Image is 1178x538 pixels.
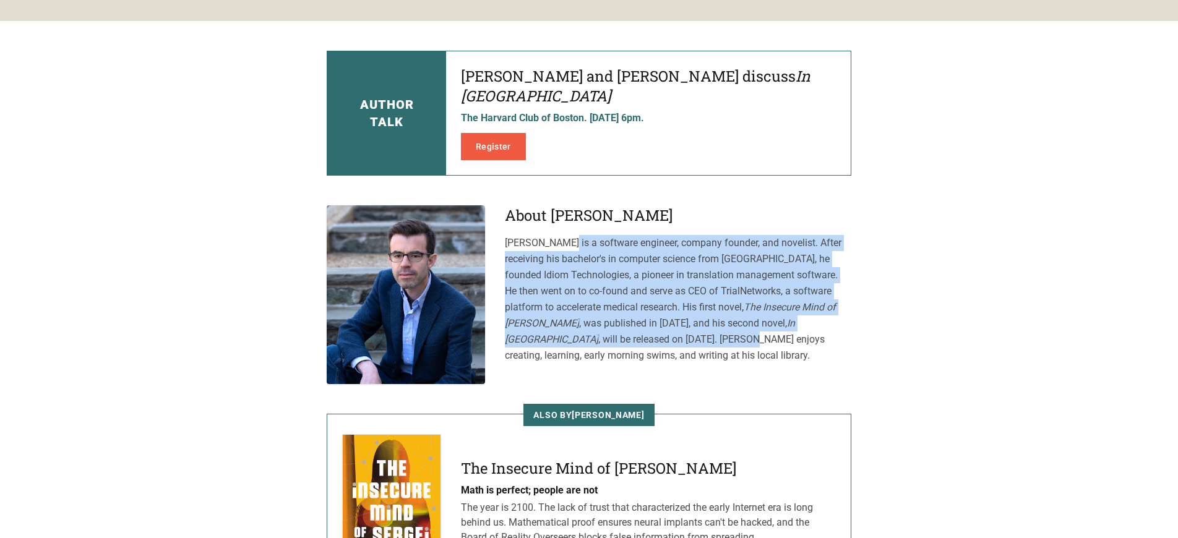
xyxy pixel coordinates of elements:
[461,66,810,106] em: In [GEOGRAPHIC_DATA]
[461,133,526,160] a: Register
[523,404,654,426] span: Also by [PERSON_NAME]
[505,235,851,364] p: [PERSON_NAME] is a software engineer, company founder, and novelist. After receiving his bachelor...
[505,205,851,225] h3: About [PERSON_NAME]
[327,205,485,384] img: Eric Silberstein
[461,111,836,126] p: The Harvard Club of Boston. [DATE] 6pm.
[461,66,836,106] h4: [PERSON_NAME] and [PERSON_NAME] discuss
[360,96,414,130] h3: Author Talk
[461,483,836,498] p: Math is perfect; people are not
[461,458,836,478] h4: The Insecure Mind of [PERSON_NAME]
